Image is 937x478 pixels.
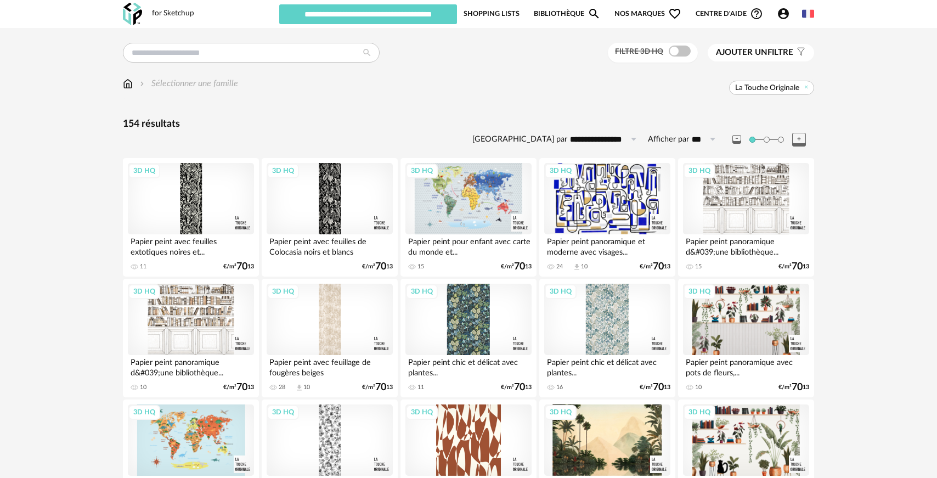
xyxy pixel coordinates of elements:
[472,134,567,145] label: [GEOGRAPHIC_DATA] par
[668,7,681,20] span: Heart Outline icon
[545,284,577,299] div: 3D HQ
[123,118,814,131] div: 154 résultats
[648,134,689,145] label: Afficher par
[123,77,133,90] img: svg+xml;base64,PHN2ZyB3aWR0aD0iMTYiIGhlaWdodD0iMTciIHZpZXdCb3g9IjAgMCAxNiAxNyIgZmlsbD0ibm9uZSIgeG...
[539,279,675,397] a: 3D HQ Papier peint chic et délicat avec plantes... 16 €/m²7013
[684,284,715,299] div: 3D HQ
[545,405,577,419] div: 3D HQ
[262,279,398,397] a: 3D HQ Papier peint avec feuillage de fougères beiges 28 Download icon 10 €/m²7013
[696,7,763,20] span: Centre d'aideHelp Circle Outline icon
[678,158,814,277] a: 3D HQ Papier peint panoramique d&#039;une bibliothèque... 15 €/m²7013
[375,263,386,271] span: 70
[267,355,393,377] div: Papier peint avec feuillage de fougères beiges
[123,158,259,277] a: 3D HQ Papier peint avec feuilles extotiques noires et... 11 €/m²7013
[303,384,310,391] div: 10
[544,234,670,256] div: Papier peint panoramique et moderne avec visages...
[405,234,532,256] div: Papier peint pour enfant avec carte du monde et...
[777,7,795,20] span: Account Circle icon
[223,384,254,391] div: €/m² 13
[573,263,581,271] span: Download icon
[534,3,601,24] a: BibliothèqueMagnify icon
[140,384,146,391] div: 10
[539,158,675,277] a: 3D HQ Papier peint panoramique et moderne avec visages... 24 Download icon 10 €/m²7013
[262,158,398,277] a: 3D HQ Papier peint avec feuilles de Colocasia noirs et blancs €/m²7013
[267,284,299,299] div: 3D HQ
[545,164,577,178] div: 3D HQ
[417,263,424,271] div: 15
[684,405,715,419] div: 3D HQ
[267,405,299,419] div: 3D HQ
[556,263,563,271] div: 24
[735,83,799,93] span: La Touche Originale
[152,9,194,19] div: for Sketchup
[678,279,814,397] a: 3D HQ Papier peint panoramique avec pots de fleurs,... 10 €/m²7013
[653,263,664,271] span: 70
[514,263,525,271] span: 70
[615,48,663,55] span: Filtre 3D HQ
[128,355,254,377] div: Papier peint panoramique d&#039;une bibliothèque...
[375,384,386,391] span: 70
[138,77,146,90] img: svg+xml;base64,PHN2ZyB3aWR0aD0iMTYiIGhlaWdodD0iMTYiIHZpZXdCb3g9IjAgMCAxNiAxNiIgZmlsbD0ibm9uZSIgeG...
[792,384,803,391] span: 70
[362,263,393,271] div: €/m² 13
[464,3,520,24] a: Shopping Lists
[400,158,537,277] a: 3D HQ Papier peint pour enfant avec carte du monde et... 15 €/m²7013
[653,384,664,391] span: 70
[279,384,285,391] div: 28
[123,3,142,25] img: OXP
[405,355,532,377] div: Papier peint chic et délicat avec plantes...
[128,234,254,256] div: Papier peint avec feuilles extotiques noires et...
[267,164,299,178] div: 3D HQ
[683,355,809,377] div: Papier peint panoramique avec pots de fleurs,...
[708,44,814,61] button: Ajouter unfiltre Filter icon
[556,384,563,391] div: 16
[777,7,790,20] span: Account Circle icon
[236,384,247,391] span: 70
[406,405,438,419] div: 3D HQ
[588,7,601,20] span: Magnify icon
[138,77,238,90] div: Sélectionner une famille
[778,263,809,271] div: €/m² 13
[128,284,160,299] div: 3D HQ
[750,7,763,20] span: Help Circle Outline icon
[614,3,681,24] span: Nos marques
[236,263,247,271] span: 70
[140,263,146,271] div: 11
[802,8,814,20] img: fr
[501,263,532,271] div: €/m² 13
[581,263,588,271] div: 10
[128,164,160,178] div: 3D HQ
[684,164,715,178] div: 3D HQ
[544,355,670,377] div: Papier peint chic et délicat avec plantes...
[223,263,254,271] div: €/m² 13
[792,263,803,271] span: 70
[362,384,393,391] div: €/m² 13
[716,47,793,58] span: filtre
[417,384,424,391] div: 11
[406,284,438,299] div: 3D HQ
[514,384,525,391] span: 70
[501,384,532,391] div: €/m² 13
[695,384,702,391] div: 10
[406,164,438,178] div: 3D HQ
[683,234,809,256] div: Papier peint panoramique d&#039;une bibliothèque...
[123,279,259,397] a: 3D HQ Papier peint panoramique d&#039;une bibliothèque... 10 €/m²7013
[716,48,767,57] span: Ajouter un
[400,279,537,397] a: 3D HQ Papier peint chic et délicat avec plantes... 11 €/m²7013
[640,263,670,271] div: €/m² 13
[695,263,702,271] div: 15
[128,405,160,419] div: 3D HQ
[778,384,809,391] div: €/m² 13
[793,47,806,58] span: Filter icon
[640,384,670,391] div: €/m² 13
[295,384,303,392] span: Download icon
[267,234,393,256] div: Papier peint avec feuilles de Colocasia noirs et blancs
